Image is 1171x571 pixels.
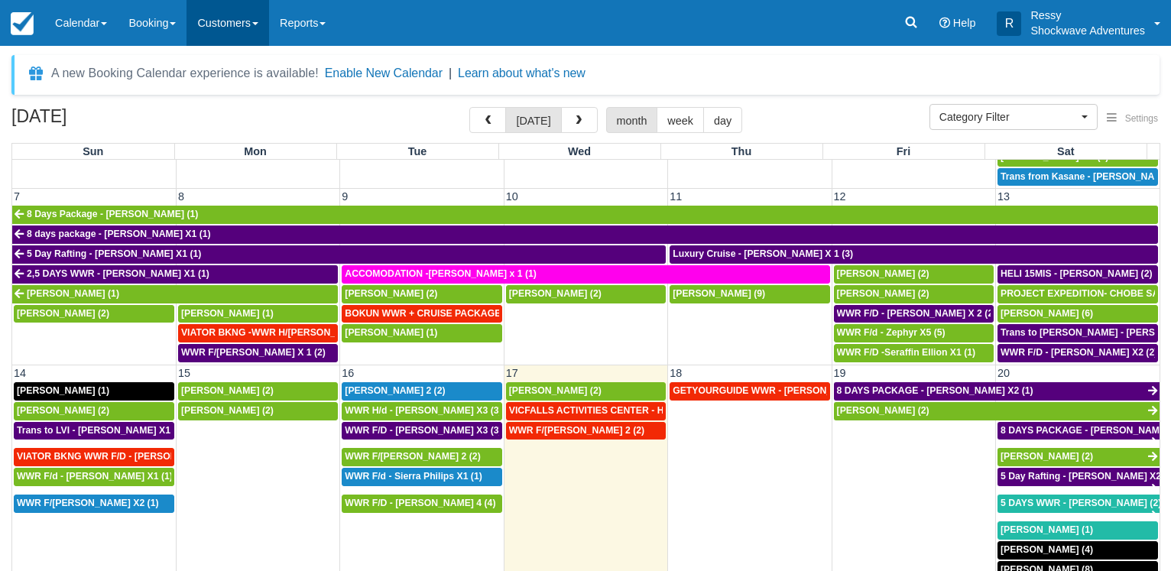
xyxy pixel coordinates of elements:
[837,405,929,416] span: [PERSON_NAME] (2)
[837,308,997,319] span: WWR F/D - [PERSON_NAME] X 2 (2)
[703,107,742,133] button: day
[345,471,482,482] span: WWR F/d - Sierra Philips X1 (1)
[673,248,853,259] span: Luxury Cruise - [PERSON_NAME] X 1 (3)
[11,107,205,135] h2: [DATE]
[834,344,994,362] a: WWR F/D -Seraffin Ellion X1 (1)
[177,367,192,379] span: 15
[506,285,666,303] a: [PERSON_NAME] (2)
[27,229,211,239] span: 8 days package - [PERSON_NAME] X1 (1)
[834,324,994,342] a: WWR F/d - Zephyr X5 (5)
[832,367,848,379] span: 19
[181,385,274,396] span: [PERSON_NAME] (2)
[342,305,501,323] a: BOKUN WWR + CRUISE PACKAGE - [PERSON_NAME] South X 2 (2)
[345,288,437,299] span: [PERSON_NAME] (2)
[14,305,174,323] a: [PERSON_NAME] (2)
[11,12,34,35] img: checkfront-main-nav-mini-logo.png
[509,385,602,396] span: [PERSON_NAME] (2)
[342,468,501,486] a: WWR F/d - Sierra Philips X1 (1)
[17,471,173,482] span: WWR F/d - [PERSON_NAME] X1 (1)
[670,382,829,401] a: GETYOURGUIDE WWR - [PERSON_NAME] X 9 (9)
[27,288,119,299] span: [PERSON_NAME] (1)
[178,305,338,323] a: [PERSON_NAME] (1)
[17,498,159,508] span: WWR F/[PERSON_NAME] X2 (1)
[181,405,274,416] span: [PERSON_NAME] (2)
[1098,108,1167,130] button: Settings
[17,385,109,396] span: [PERSON_NAME] (1)
[837,268,929,279] span: [PERSON_NAME] (2)
[837,385,1033,396] span: 8 DAYS PACKAGE - [PERSON_NAME] X2 (1)
[342,402,501,420] a: WWR H/d - [PERSON_NAME] X3 (3)
[12,367,28,379] span: 14
[837,288,929,299] span: [PERSON_NAME] (2)
[996,190,1011,203] span: 13
[83,145,103,157] span: Sun
[1001,544,1093,555] span: [PERSON_NAME] (4)
[1001,268,1153,279] span: HELI 15MIS - [PERSON_NAME] (2)
[997,344,1158,362] a: WWR F/D - [PERSON_NAME] X2 (2)
[342,495,501,513] a: WWR F/D - [PERSON_NAME] 4 (4)
[12,285,338,303] a: [PERSON_NAME] (1)
[834,265,994,284] a: [PERSON_NAME] (2)
[178,324,338,342] a: VIATOR BKNG -WWR H/[PERSON_NAME] X 2 (2)
[1001,524,1093,535] span: [PERSON_NAME] (1)
[657,107,704,133] button: week
[408,145,427,157] span: Tue
[342,265,829,284] a: ACCOMODATION -[PERSON_NAME] x 1 (1)
[12,206,1158,224] a: 8 Days Package - [PERSON_NAME] (1)
[342,422,501,440] a: WWR F/D - [PERSON_NAME] X3 (3)
[14,495,174,513] a: WWR F/[PERSON_NAME] X2 (1)
[939,109,1078,125] span: Category Filter
[14,448,174,466] a: VIATOR BKNG WWR F/D - [PERSON_NAME] X 1 (1)
[12,190,21,203] span: 7
[325,66,443,81] button: Enable New Calendar
[178,402,338,420] a: [PERSON_NAME] (2)
[953,17,976,29] span: Help
[14,402,174,420] a: [PERSON_NAME] (2)
[1001,451,1093,462] span: [PERSON_NAME] (2)
[670,245,1158,264] a: Luxury Cruise - [PERSON_NAME] X 1 (3)
[997,422,1160,440] a: 8 DAYS PACKAGE - [PERSON_NAME] X 2 (2)
[997,521,1158,540] a: [PERSON_NAME] (1)
[27,209,198,219] span: 8 Days Package - [PERSON_NAME] (1)
[939,18,950,28] i: Help
[342,285,501,303] a: [PERSON_NAME] (2)
[837,327,946,338] span: WWR F/d - Zephyr X5 (5)
[997,265,1158,284] a: HELI 15MIS - [PERSON_NAME] (2)
[506,422,666,440] a: WWR F/[PERSON_NAME] 2 (2)
[506,382,666,401] a: [PERSON_NAME] (2)
[1001,347,1157,358] span: WWR F/D - [PERSON_NAME] X2 (2)
[673,288,765,299] span: [PERSON_NAME] (9)
[345,498,495,508] span: WWR F/D - [PERSON_NAME] 4 (4)
[1057,145,1074,157] span: Sat
[929,104,1098,130] button: Category Filter
[997,305,1158,323] a: [PERSON_NAME] (6)
[834,382,1160,401] a: 8 DAYS PACKAGE - [PERSON_NAME] X2 (1)
[1001,151,1108,162] span: [PERSON_NAME] x 1 (4)
[342,448,501,466] a: WWR F/[PERSON_NAME] 2 (2)
[345,405,501,416] span: WWR H/d - [PERSON_NAME] X3 (3)
[668,190,683,203] span: 11
[505,107,561,133] button: [DATE]
[832,190,848,203] span: 12
[12,225,1158,244] a: 8 days package - [PERSON_NAME] X1 (1)
[12,265,338,284] a: 2,5 DAYS WWR - [PERSON_NAME] X1 (1)
[244,145,267,157] span: Mon
[673,385,893,396] span: GETYOURGUIDE WWR - [PERSON_NAME] X 9 (9)
[181,327,397,338] span: VIATOR BKNG -WWR H/[PERSON_NAME] X 2 (2)
[997,468,1160,486] a: 5 Day Rafting - [PERSON_NAME] X2 (2)
[14,382,174,401] a: [PERSON_NAME] (1)
[1125,113,1158,124] span: Settings
[834,305,994,323] a: WWR F/D - [PERSON_NAME] X 2 (2)
[834,402,1160,420] a: [PERSON_NAME] (2)
[997,11,1021,36] div: R
[17,451,244,462] span: VIATOR BKNG WWR F/D - [PERSON_NAME] X 1 (1)
[504,190,520,203] span: 10
[345,451,480,462] span: WWR F/[PERSON_NAME] 2 (2)
[997,324,1158,342] a: Trans to [PERSON_NAME] - [PERSON_NAME] X 1 (2)
[509,405,832,416] span: VICFALLS ACTIVITIES CENTER - HELICOPTER -[PERSON_NAME] X 4 (4)
[17,405,109,416] span: [PERSON_NAME] (2)
[345,268,537,279] span: ACCOMODATION -[PERSON_NAME] x 1 (1)
[178,382,338,401] a: [PERSON_NAME] (2)
[568,145,591,157] span: Wed
[997,541,1158,560] a: [PERSON_NAME] (4)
